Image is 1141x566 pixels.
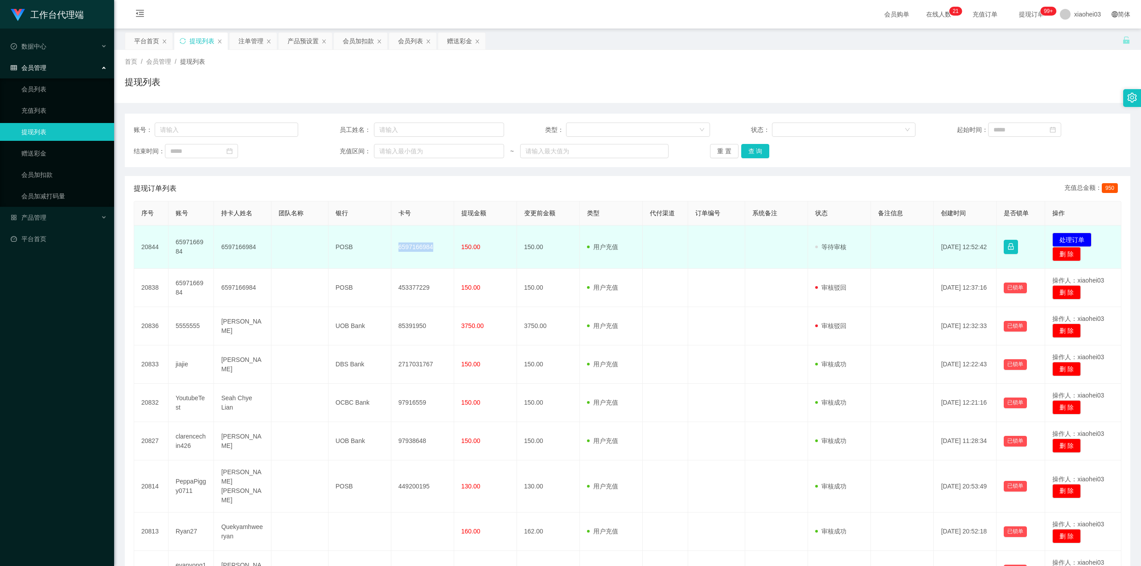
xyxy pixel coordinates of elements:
[11,214,17,221] i: 图标: appstore-o
[461,322,484,329] span: 3750.00
[168,460,214,513] td: PeppaPiggy0711
[461,399,480,406] span: 150.00
[146,58,171,65] span: 会员管理
[214,345,271,384] td: [PERSON_NAME]
[134,513,168,551] td: 20813
[214,269,271,307] td: 6597166984
[934,226,997,269] td: [DATE] 12:52:42
[1052,247,1081,261] button: 删 除
[125,58,137,65] span: 首页
[934,307,997,345] td: [DATE] 12:32:33
[1052,476,1104,483] span: 操作人：xiaohei03
[934,460,997,513] td: [DATE] 20:53:49
[461,361,480,368] span: 150.00
[162,39,167,44] i: 图标: close
[968,11,1002,17] span: 充值订单
[517,345,580,384] td: 150.00
[695,209,720,217] span: 订单编号
[11,230,107,248] a: 图标: dashboard平台首页
[214,384,271,422] td: Seah Chye Lian
[374,144,504,158] input: 请输入最小值为
[134,460,168,513] td: 20814
[328,345,391,384] td: DBS Bank
[214,226,271,269] td: 6597166984
[175,58,176,65] span: /
[343,33,374,49] div: 会员加扣款
[214,422,271,460] td: [PERSON_NAME]
[587,209,599,217] span: 类型
[134,226,168,269] td: 20844
[11,11,84,18] a: 工作台代理端
[30,0,84,29] h1: 工作台代理端
[517,460,580,513] td: 130.00
[321,39,327,44] i: 图标: close
[168,513,214,551] td: Ryan27
[279,209,304,217] span: 团队名称
[214,460,271,513] td: [PERSON_NAME] [PERSON_NAME]
[587,243,618,250] span: 用户充值
[214,513,271,551] td: Quekyamhweeryan
[1052,521,1104,528] span: 操作人：xiaohei03
[815,528,846,535] span: 审核成功
[1040,7,1056,16] sup: 1091
[741,144,770,158] button: 查 询
[1052,209,1065,217] span: 操作
[751,125,772,135] span: 状态：
[1052,484,1081,498] button: 删 除
[214,307,271,345] td: [PERSON_NAME]
[168,422,214,460] td: clarencechin426
[1052,529,1081,543] button: 删 除
[517,384,580,422] td: 150.00
[650,209,675,217] span: 代付渠道
[134,422,168,460] td: 20827
[11,43,46,50] span: 数据中心
[815,209,828,217] span: 状态
[1052,439,1081,453] button: 删 除
[957,125,988,135] span: 起始时间：
[878,209,903,217] span: 备注信息
[1052,353,1104,361] span: 操作人：xiaohei03
[21,144,107,162] a: 赠送彩金
[391,307,454,345] td: 85391950
[374,123,504,137] input: 请输入
[391,460,454,513] td: 449200195
[391,345,454,384] td: 2717031767
[11,9,25,21] img: logo.9652507e.png
[391,226,454,269] td: 6597166984
[11,64,46,71] span: 会员管理
[226,148,233,154] i: 图标: calendar
[11,43,17,49] i: 图标: check-circle-o
[141,58,143,65] span: /
[141,209,154,217] span: 序号
[517,422,580,460] td: 150.00
[1064,183,1121,194] div: 充值总金额：
[217,39,222,44] i: 图标: close
[587,437,618,444] span: 用户充值
[1014,11,1048,17] span: 提现订单
[475,39,480,44] i: 图标: close
[587,322,618,329] span: 用户充值
[587,483,618,490] span: 用户充值
[168,345,214,384] td: jiajie
[1052,559,1104,566] span: 操作人：xiaohei03
[699,127,705,133] i: 图标: down
[517,513,580,551] td: 162.00
[328,422,391,460] td: UOB Bank
[221,209,252,217] span: 持卡人姓名
[21,102,107,119] a: 充值列表
[949,7,962,16] sup: 21
[461,528,480,535] span: 160.00
[905,127,910,133] i: 图标: down
[125,75,160,89] h1: 提现列表
[710,144,739,158] button: 重 置
[1004,283,1027,293] button: 已锁单
[377,39,382,44] i: 图标: close
[134,147,165,156] span: 结束时间：
[461,284,480,291] span: 150.00
[266,39,271,44] i: 图标: close
[168,269,214,307] td: 6597166984
[934,269,997,307] td: [DATE] 12:37:16
[21,166,107,184] a: 会员加扣款
[391,384,454,422] td: 97916559
[155,123,299,137] input: 请输入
